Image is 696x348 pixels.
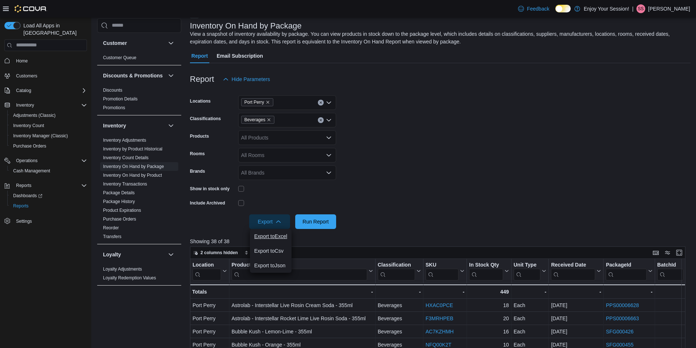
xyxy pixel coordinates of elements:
a: Inventory Adjustments [103,138,146,143]
a: HXAC0PCE [426,302,453,308]
span: Feedback [527,5,549,12]
span: Customers [13,71,87,80]
div: - [606,287,652,296]
span: Export to Csv [254,248,287,254]
span: Dashboards [13,193,42,199]
a: Product Expirations [103,208,141,213]
span: Reports [10,202,87,210]
button: SKU [426,261,464,280]
a: F3MRHPEB [426,316,453,321]
span: Inventory On Hand by Product [103,172,162,178]
button: BatchId [657,261,689,280]
a: AC7KZHMH [426,329,454,334]
a: Package Details [103,190,135,195]
button: Reports [1,180,90,191]
span: Loyalty Adjustments [103,266,142,272]
button: OCM [167,291,175,300]
span: Reports [16,183,31,188]
a: Inventory by Product Historical [103,146,163,152]
div: SKU [426,261,459,268]
button: Discounts & Promotions [103,72,165,79]
h3: Customer [103,39,127,47]
button: Settings [1,215,90,226]
span: 2 columns hidden [201,250,238,256]
button: Customers [1,70,90,81]
a: Promotions [103,105,125,110]
span: Transfers [103,234,121,240]
a: Adjustments (Classic) [10,111,58,120]
button: Inventory [1,100,90,110]
span: Catalog [13,86,87,95]
span: Customer Queue [103,55,136,61]
div: - [426,287,464,296]
button: 2 columns hidden [190,248,241,257]
h3: Inventory [103,122,126,129]
span: Beverages [244,116,265,123]
span: Customers [16,73,37,79]
span: Discounts [103,87,122,93]
a: SFG000455 [606,342,634,348]
a: PPS00006663 [606,316,639,321]
div: View a snapshot of inventory availability by package. You can view products in stock down to the ... [190,30,687,46]
div: [DATE] [551,327,601,336]
div: PackageId [606,261,646,268]
div: Classification [378,261,415,280]
div: - [514,287,547,296]
button: Open list of options [326,170,332,176]
span: Port Perry [241,98,273,106]
span: Port Perry [244,99,264,106]
span: Inventory [16,102,34,108]
div: 449 [469,287,509,296]
div: Received Date [551,261,595,268]
div: - [232,287,373,296]
button: Classification [378,261,421,280]
div: Beverages [378,314,421,323]
a: Transfers [103,234,121,239]
span: Dark Mode [555,12,556,13]
span: Run Report [303,218,329,225]
p: Enjoy Your Session! [584,4,630,13]
button: Customer [167,39,175,47]
label: Rooms [190,151,205,157]
button: Inventory Count [7,121,90,131]
a: Dashboards [7,191,90,201]
a: Promotion Details [103,96,138,102]
span: Inventory by Product Historical [103,146,163,152]
button: Operations [1,156,90,166]
span: Purchase Orders [10,142,87,150]
button: Home [1,56,90,66]
span: Adjustments (Classic) [10,111,87,120]
button: Open list of options [326,117,332,123]
button: Adjustments (Classic) [7,110,90,121]
div: Astrolab - Interstellar Rocket Lime Live Rosin Soda - 355ml [232,314,373,323]
span: Operations [16,158,38,164]
button: Catalog [1,85,90,96]
div: Each [514,327,547,336]
a: Dashboards [10,191,45,200]
a: Inventory On Hand by Package [103,164,164,169]
span: Inventory Count [13,123,44,129]
a: Loyalty Redemption Values [103,275,156,280]
p: | [632,4,634,13]
button: Export [249,214,290,229]
span: SS [638,4,644,13]
div: [DATE] [551,301,601,310]
div: BatchId [657,261,683,268]
button: Discounts & Promotions [167,71,175,80]
span: Export to Json [254,263,287,268]
span: Reorder [103,225,119,231]
p: Showing 38 of 38 [190,238,691,245]
span: Promotions [103,105,125,111]
div: Classification [378,261,415,268]
span: Inventory Transactions [103,181,147,187]
a: SFG000426 [606,329,634,334]
div: Each [514,301,547,310]
span: Home [16,58,28,64]
button: Product [232,261,373,280]
button: Loyalty [103,251,165,258]
nav: Complex example [4,53,87,245]
div: Unit Type [514,261,541,280]
span: Cash Management [13,168,50,174]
